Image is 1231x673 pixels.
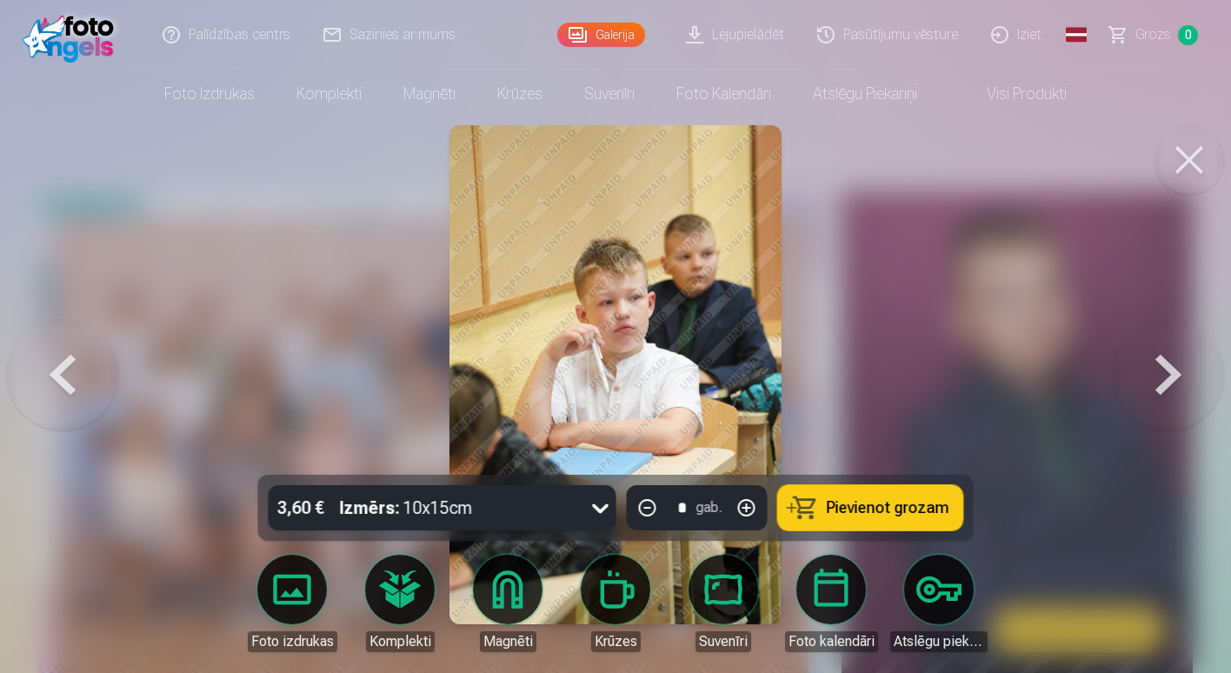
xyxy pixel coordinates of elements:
div: 3,60 € [269,485,333,530]
a: Magnēti [383,70,476,118]
div: Krūzes [591,631,641,652]
div: Foto kalendāri [785,631,878,652]
a: Komplekti [351,555,449,652]
a: Visi produkti [938,70,1088,118]
img: /fa1 [23,7,123,63]
div: Magnēti [480,631,536,652]
a: Galerija [557,23,645,47]
div: 10x15cm [340,485,473,530]
a: Magnēti [459,555,556,652]
a: Foto kalendāri [655,70,792,118]
a: Suvenīri [563,70,655,118]
a: Atslēgu piekariņi [890,555,988,652]
div: Atslēgu piekariņi [890,631,988,652]
button: Pievienot grozam [778,485,963,530]
div: Suvenīri [695,631,751,652]
a: Foto kalendāri [782,555,880,652]
div: Foto izdrukas [248,631,337,652]
a: Komplekti [276,70,383,118]
a: Krūzes [476,70,563,118]
strong: Izmērs : [340,496,400,520]
div: gab. [696,497,722,518]
div: Komplekti [366,631,435,652]
span: Pievienot grozam [827,500,949,516]
span: Grozs [1135,24,1171,45]
a: Foto izdrukas [143,70,276,118]
a: Atslēgu piekariņi [792,70,938,118]
span: 0 [1178,25,1198,45]
a: Suvenīri [675,555,772,652]
a: Krūzes [567,555,664,652]
a: Foto izdrukas [243,555,341,652]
